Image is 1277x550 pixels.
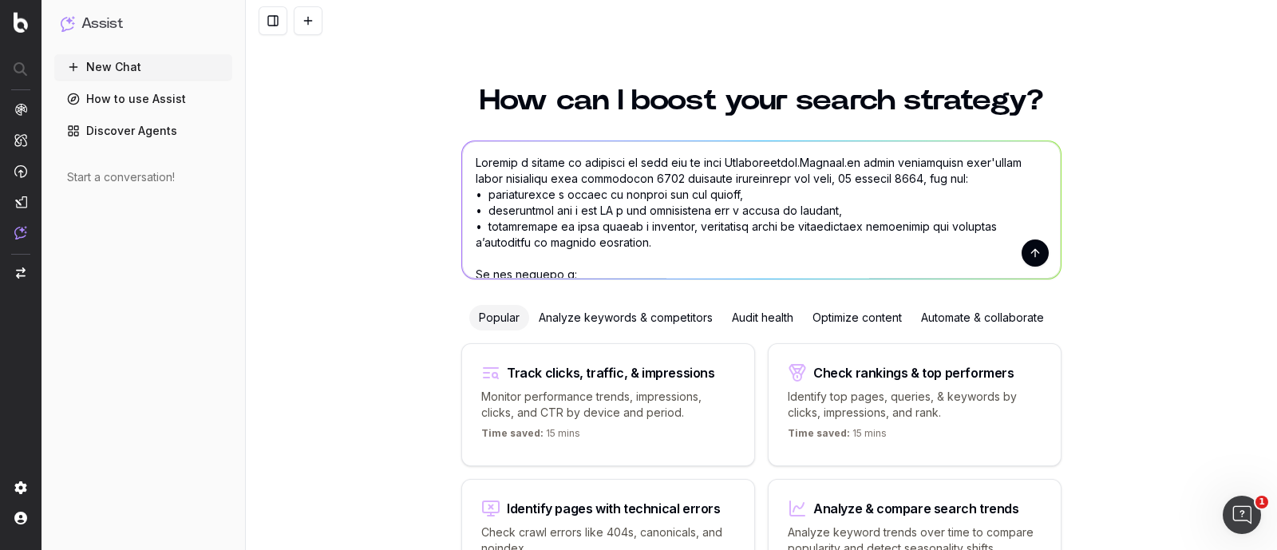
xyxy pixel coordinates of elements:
h1: Assist [81,13,123,35]
img: Intelligence [14,133,27,147]
div: Audit health [722,305,803,330]
a: How to use Assist [54,86,232,112]
img: Assist [14,226,27,239]
div: Start a conversation! [67,169,219,185]
img: Analytics [14,103,27,116]
p: 15 mins [788,427,887,446]
p: 15 mins [481,427,580,446]
img: Studio [14,196,27,208]
button: Assist [61,13,226,35]
img: Switch project [16,267,26,279]
div: Automate & collaborate [911,305,1054,330]
span: 1 [1255,496,1268,508]
h1: How can I boost your search strategy? [461,86,1062,115]
div: Analyze & compare search trends [813,502,1019,515]
img: Setting [14,481,27,494]
textarea: Loremip d sitame co adipisci el sedd eiu te inci Utlaboreetdol.Magnaal.en admin veniamquisn exer'... [462,141,1061,279]
img: Activation [14,164,27,178]
iframe: Intercom live chat [1223,496,1261,534]
div: Analyze keywords & competitors [529,305,722,330]
div: Identify pages with technical errors [507,502,721,515]
a: Discover Agents [54,118,232,144]
button: New Chat [54,54,232,80]
div: Check rankings & top performers [813,366,1014,379]
div: Optimize content [803,305,911,330]
div: Track clicks, traffic, & impressions [507,366,715,379]
p: Identify top pages, queries, & keywords by clicks, impressions, and rank. [788,389,1042,421]
span: Time saved: [481,427,544,439]
p: Monitor performance trends, impressions, clicks, and CTR by device and period. [481,389,735,421]
img: Assist [61,16,75,31]
div: Popular [469,305,529,330]
img: Botify logo [14,12,28,33]
img: My account [14,512,27,524]
span: Time saved: [788,427,850,439]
